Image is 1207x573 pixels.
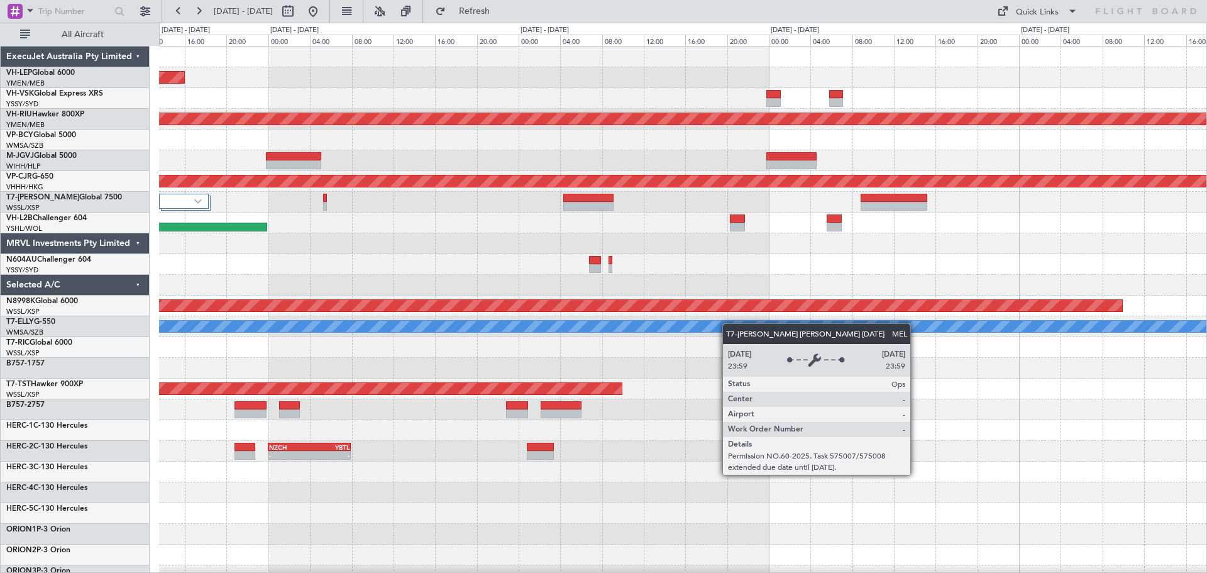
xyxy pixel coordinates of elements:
[6,505,87,513] a: HERC-5C-130 Hercules
[6,484,33,492] span: HERC-4
[519,35,560,46] div: 00:00
[6,547,70,554] a: ORION2P-3 Orion
[33,30,133,39] span: All Aircraft
[194,199,202,204] img: arrow-gray.svg
[6,69,75,77] a: VH-LEPGlobal 6000
[6,162,41,171] a: WIHH/HLP
[162,25,210,36] div: [DATE] - [DATE]
[477,35,519,46] div: 20:00
[6,214,33,222] span: VH-L2B
[143,35,185,46] div: 12:00
[435,35,477,46] div: 16:00
[6,401,45,409] a: B757-2757
[448,7,501,16] span: Refresh
[6,526,36,533] span: ORION1
[6,339,30,347] span: T7-RIC
[6,526,70,533] a: ORION1P-3 Orion
[6,298,78,305] a: N8998KGlobal 6000
[269,443,309,451] div: NZCH
[226,35,268,46] div: 20:00
[6,131,76,139] a: VP-BCYGlobal 5000
[214,6,273,17] span: [DATE] - [DATE]
[6,173,53,181] a: VP-CJRG-650
[6,381,83,388] a: T7-TSTHawker 900XP
[6,152,34,160] span: M-JGVJ
[991,1,1084,21] button: Quick Links
[6,390,40,399] a: WSSL/XSP
[6,298,35,305] span: N8998K
[6,194,122,201] a: T7-[PERSON_NAME]Global 7500
[309,452,350,459] div: -
[810,35,852,46] div: 04:00
[1016,6,1059,19] div: Quick Links
[310,35,351,46] div: 04:00
[6,422,33,430] span: HERC-1
[38,2,111,21] input: Trip Number
[268,35,310,46] div: 00:00
[6,256,91,264] a: N604AUChallenger 604
[6,265,38,275] a: YSSY/SYD
[6,182,43,192] a: VHHH/HKG
[269,452,309,459] div: -
[6,224,42,233] a: YSHL/WOL
[6,484,87,492] a: HERC-4C-130 Hercules
[978,35,1019,46] div: 20:00
[6,214,87,222] a: VH-L2BChallenger 604
[352,35,394,46] div: 08:00
[6,69,32,77] span: VH-LEP
[6,111,84,118] a: VH-RIUHawker 800XP
[6,360,45,367] a: B757-1757
[560,35,602,46] div: 04:00
[769,35,810,46] div: 00:00
[6,422,87,430] a: HERC-1C-130 Hercules
[1019,35,1061,46] div: 00:00
[6,152,77,160] a: M-JGVJGlobal 5000
[6,203,40,213] a: WSSL/XSP
[6,307,40,316] a: WSSL/XSP
[6,348,40,358] a: WSSL/XSP
[6,111,32,118] span: VH-RIU
[521,25,569,36] div: [DATE] - [DATE]
[6,131,33,139] span: VP-BCY
[6,328,43,337] a: WMSA/SZB
[6,90,103,97] a: VH-VSKGlobal Express XRS
[6,381,31,388] span: T7-TST
[6,443,87,450] a: HERC-2C-130 Hercules
[602,35,644,46] div: 08:00
[6,318,34,326] span: T7-ELLY
[6,360,31,367] span: B757-1
[771,25,819,36] div: [DATE] - [DATE]
[6,401,31,409] span: B757-2
[6,194,79,201] span: T7-[PERSON_NAME]
[270,25,319,36] div: [DATE] - [DATE]
[429,1,505,21] button: Refresh
[6,79,45,88] a: YMEN/MEB
[6,339,72,347] a: T7-RICGlobal 6000
[1103,35,1144,46] div: 08:00
[6,547,36,554] span: ORION2
[6,443,33,450] span: HERC-2
[14,25,136,45] button: All Aircraft
[852,35,894,46] div: 08:00
[6,505,33,513] span: HERC-5
[6,464,87,471] a: HERC-3C-130 Hercules
[1144,35,1186,46] div: 12:00
[309,443,350,451] div: YBTL
[394,35,435,46] div: 12:00
[894,35,935,46] div: 12:00
[185,35,226,46] div: 16:00
[6,318,55,326] a: T7-ELLYG-550
[727,35,769,46] div: 20:00
[6,256,37,264] span: N604AU
[6,464,33,471] span: HERC-3
[685,35,727,46] div: 16:00
[6,120,45,130] a: YMEN/MEB
[1021,25,1069,36] div: [DATE] - [DATE]
[6,99,38,109] a: YSSY/SYD
[6,141,43,150] a: WMSA/SZB
[6,173,32,181] span: VP-CJR
[1061,35,1102,46] div: 04:00
[644,35,685,46] div: 12:00
[6,90,34,97] span: VH-VSK
[935,35,977,46] div: 16:00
